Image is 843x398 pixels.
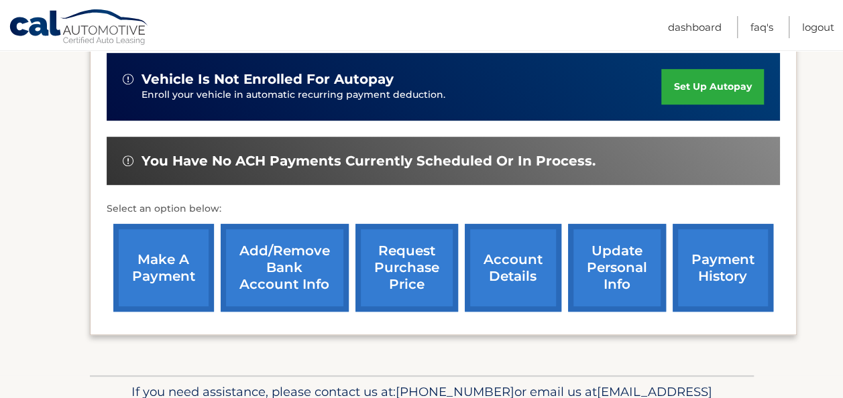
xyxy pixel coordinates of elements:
img: alert-white.svg [123,155,133,166]
img: alert-white.svg [123,74,133,84]
a: payment history [673,224,773,312]
a: make a payment [113,224,214,312]
a: Add/Remove bank account info [221,224,349,312]
a: Cal Automotive [9,9,150,48]
a: Dashboard [668,16,722,38]
p: Enroll your vehicle in automatic recurring payment deduction. [142,88,662,103]
span: vehicle is not enrolled for autopay [142,71,394,88]
a: Logout [802,16,834,38]
a: FAQ's [750,16,773,38]
a: request purchase price [355,224,458,312]
a: set up autopay [661,69,763,105]
p: Select an option below: [107,201,780,217]
span: You have no ACH payments currently scheduled or in process. [142,153,596,170]
a: account details [465,224,561,312]
a: update personal info [568,224,666,312]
